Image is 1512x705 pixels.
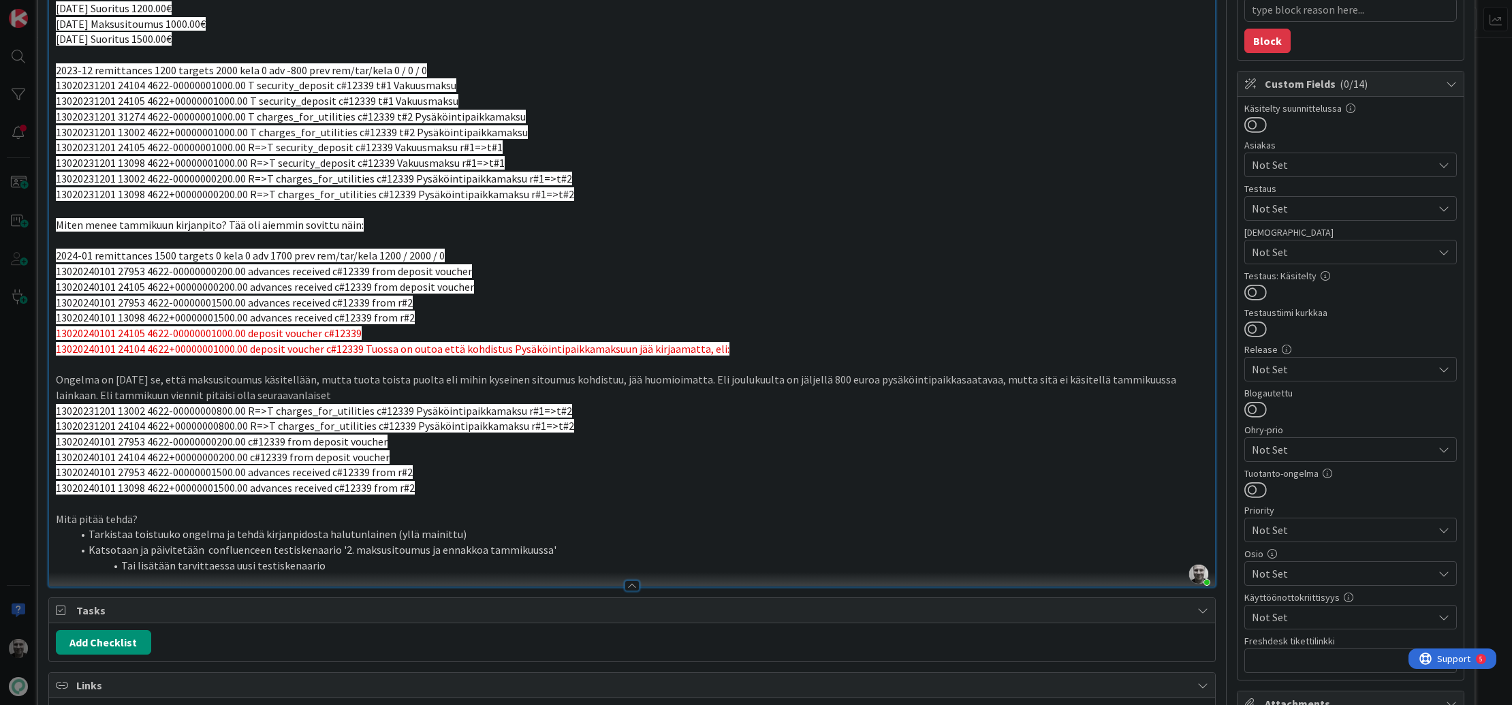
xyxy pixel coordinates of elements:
span: Not Set [1252,609,1433,625]
span: 13020231201 24105 4622+00000001000.00 T security_deposit c#12339 t#1 Vakuusmaksu [56,94,458,108]
div: Testaus [1244,184,1457,193]
div: Käyttöönottokriittisyys [1244,593,1457,602]
span: 13020231201 13002 4622-00000000200.00 R=>T charges_for_utilities c#12339 Pysäköintipaikkamaksu r#... [56,172,572,185]
p: Ongelma on [DATE] se, että maksusitoumus käsitellään, mutta tuota toista puolta eli mihin kyseine... [56,372,1208,403]
li: Tarkistaa toistuuko ongelma ja tehdä kirjanpidosta halutunlainen (yllä mainittu) [72,527,1208,542]
span: 13020231201 31274 4622-00000001000.00 T charges_for_utilities c#12339 t#2 Pysäköintipaikkamaksu [56,110,526,123]
span: Not Set [1252,244,1433,260]
div: 5 [71,5,74,16]
div: Ohry-prio [1244,425,1457,435]
span: 13020231201 13002 4622+00000001000.00 T charges_for_utilities c#12339 t#2 Pysäköintipaikkamaksu [56,125,528,139]
img: tqKemrXDoUfFrWkOAg8JRESluoW2xmj8.jpeg [1189,565,1208,584]
span: 13020240101 27953 4622-00000001500.00 advances received c#12339 from r#2 [56,296,413,309]
span: 13020240101 13098 4622+00000001500.00 advances received c#12339 from r#2 [56,481,415,495]
span: [DATE] Maksusitoumus 1000.00€ [56,17,206,31]
span: 13020240101 27953 4622-00000000200.00 advances received c#12339 from deposit voucher [56,264,472,278]
span: 13020240101 27953 4622-00000000200.00 c#12339 from deposit voucher [56,435,388,448]
span: Not Set [1252,157,1433,173]
span: 13020240101 24105 4622+00000000200.00 advances received c#12339 from deposit voucher [56,280,474,294]
span: 13020240101 13098 4622+00000001500.00 advances received c#12339 from r#2 [56,311,415,324]
span: 13020231201 24104 4622-00000001000.00 T security_deposit c#12339 t#1 Vakuusmaksu [56,78,456,92]
div: [DEMOGRAPHIC_DATA] [1244,228,1457,237]
div: Tuotanto-ongelma [1244,469,1457,478]
span: Links [76,677,1191,693]
span: 13020240101 27953 4622-00000001500.00 advances received c#12339 from r#2 [56,465,413,479]
span: 13020231201 13002 4622-00000000800.00 R=>T charges_for_utilities c#12339 Pysäköintipaikkamaksu r#... [56,404,572,418]
span: Not Set [1252,440,1426,459]
div: Priority [1244,505,1457,515]
span: 2024-01 remittances 1500 targets 0 kela 0 adv 1700 prev rem/tar/kela 1200 / 2000 / 0 [56,249,445,262]
span: [DATE] Suoritus 1500.00€ [56,32,172,46]
span: Not Set [1252,361,1433,377]
li: Katsotaan ja päivitetään confluenceen testiskenaario '2. maksusitoumus ja ennakkoa tammikuussa' [72,542,1208,558]
span: [DATE] Suoritus 1200.00€ [56,1,172,15]
span: Support [29,2,62,18]
p: Mitä pitää tehdä? [56,512,1208,527]
span: Not Set [1252,200,1433,217]
span: Not Set [1252,565,1433,582]
div: Asiakas [1244,140,1457,150]
div: Release [1244,345,1457,354]
div: Freshdesk tikettilinkki [1244,636,1457,646]
span: ( 0/14 ) [1340,77,1368,91]
div: Käsitelty suunnittelussa [1244,104,1457,113]
span: 2023-12 remittances 1200 targets 2000 kela 0 adv -800 prev rem/tar/kela 0 / 0 / 0 [56,63,427,77]
button: Add Checklist [56,630,151,655]
div: Testaustiimi kurkkaa [1244,308,1457,317]
span: 13020231201 13098 4622+00000001000.00 R=>T security_deposit c#12339 Vakuusmaksu r#1=>t#1 [56,156,505,170]
span: Tasks [76,602,1191,618]
span: 13020240101 24104 4622+00000000200.00 c#12339 from deposit voucher [56,450,390,464]
span: 13020240101 24104 4622+00000001000.00 deposit voucher c#12339 Tuossa on outoa että kohdistus Pysä... [56,342,729,356]
div: Osio [1244,549,1457,559]
span: Miten menee tammikuun kirjanpito? Tää oli aiemmin sovittu näin: [56,218,364,232]
span: 13020231201 24104 4622+00000000800.00 R=>T charges_for_utilities c#12339 Pysäköintipaikkamaksu r#... [56,419,574,433]
li: Tai lisätään tarvittaessa uusi testiskenaario [72,558,1208,574]
span: 13020231201 24105 4622-00000001000.00 R=>T security_deposit c#12339 Vakuusmaksu r#1=>t#1 [56,140,503,154]
span: Custom Fields [1265,76,1439,92]
span: Not Set [1252,520,1426,539]
span: 13020240101 24105 4622-00000001000.00 deposit voucher c#12339 [56,326,362,340]
div: Testaus: Käsitelty [1244,271,1457,281]
div: Blogautettu [1244,388,1457,398]
button: Block [1244,29,1291,53]
span: 13020231201 13098 4622+00000000200.00 R=>T charges_for_utilities c#12339 Pysäköintipaikkamaksu r#... [56,187,574,201]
